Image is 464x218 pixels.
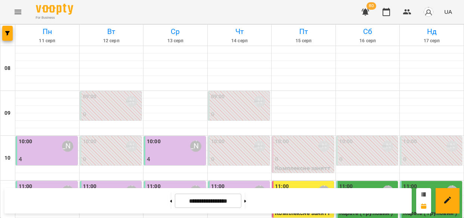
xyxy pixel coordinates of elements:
p: Ранній Розвиток ( груповий ) (РР вт чт 10_00) [83,164,140,190]
p: Ранній Розвиток ( груповий ) (ранній розвиток груп1) [19,164,76,190]
span: For Business [36,15,73,20]
div: Шустер Катерина [62,141,73,152]
h6: 17 серп [401,37,463,44]
button: Menu [9,3,27,21]
label: 10:00 [275,138,289,146]
h6: 10 [4,154,10,162]
p: Ранній Розвиток ( груповий ) (РР вт чт 9_00) [83,119,140,145]
label: 11:00 [19,182,33,191]
label: 11:00 [339,182,353,191]
div: Шустер Катерина [254,96,265,107]
label: 10:00 [147,138,161,146]
p: Карате ( груповий ) [339,164,397,173]
p: 4 [147,155,204,164]
h6: Пн [16,26,78,37]
p: 0 [211,110,269,119]
div: Шустер Катерина [190,141,201,152]
img: Voopty Logo [36,4,73,15]
div: Шустер Катерина [126,96,137,107]
p: 0 [83,110,140,119]
h6: Пт [273,26,334,37]
label: 11:00 [147,182,161,191]
h6: Сб [337,26,399,37]
div: Киричко Тарас [446,141,458,152]
label: 10:00 [211,138,225,146]
p: 4 [19,155,76,164]
label: 11:00 [403,182,417,191]
button: UA [441,5,455,19]
h6: 11 серп [16,37,78,44]
label: 11:00 [83,182,97,191]
span: UA [444,8,452,16]
h6: 15 серп [273,37,334,44]
label: 10:00 [19,138,33,146]
h6: 08 [4,64,10,73]
label: 10:00 [403,138,417,146]
p: Ранній Розвиток ( груповий ) (РР вт чт 9_00) [211,119,269,145]
h6: Нд [401,26,463,37]
label: 10:00 [339,138,353,146]
p: Карате ( груповий ) [403,164,461,173]
label: 09:00 [83,93,97,101]
span: 80 [366,2,376,10]
p: 0 [403,155,461,164]
h6: Ср [145,26,206,37]
label: 11:00 [275,182,289,191]
label: 09:00 [211,93,225,101]
h6: 14 серп [209,37,270,44]
p: Ранній Розвиток ( груповий ) (ранній розвиток груп1) [147,164,204,190]
p: Комплексне заняття з РР [275,164,332,181]
p: Ранній Розвиток ( груповий ) (РР вт чт 10_00) [211,164,269,190]
p: 0 [275,155,332,164]
h6: 09 [4,109,10,117]
p: 0 [83,155,140,164]
p: 0 [339,155,397,164]
h6: Вт [81,26,142,37]
label: 10:00 [83,138,97,146]
div: Шустер Катерина [254,141,265,152]
label: 11:00 [211,182,225,191]
img: avatar_s.png [423,7,434,17]
h6: 16 серп [337,37,399,44]
div: Киричко Тарас [382,141,393,152]
h6: 12 серп [81,37,142,44]
h6: 13 серп [145,37,206,44]
div: Шустер Катерина [126,141,137,152]
div: Шустер Катерина [318,141,330,152]
h6: Чт [209,26,270,37]
p: 0 [211,155,269,164]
